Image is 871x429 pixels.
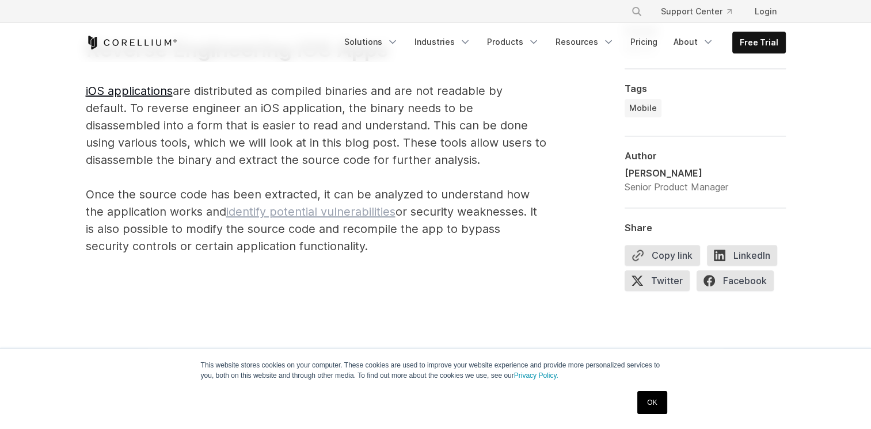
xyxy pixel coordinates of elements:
[637,391,667,414] a: OK
[625,99,661,117] a: Mobile
[226,205,395,219] a: identify potential vulnerabilities
[623,32,664,52] a: Pricing
[480,32,546,52] a: Products
[625,83,786,94] div: Tags
[625,180,728,194] div: Senior Product Manager
[652,1,741,22] a: Support Center
[617,1,786,22] div: Navigation Menu
[549,32,621,52] a: Resources
[629,102,657,114] span: Mobile
[337,32,786,53] div: Navigation Menu
[746,1,786,22] a: Login
[707,245,777,266] span: LinkedIn
[697,270,774,291] span: Facebook
[86,34,546,255] p: are distributed as compiled binaries and are not readable by default. To reverse engineer an iOS ...
[626,1,647,22] button: Search
[667,32,721,52] a: About
[697,270,781,296] a: Facebook
[625,222,786,233] div: Share
[201,360,671,381] p: This website stores cookies on your computer. These cookies are used to improve your website expe...
[86,84,173,98] a: iOS applications
[625,270,690,291] span: Twitter
[625,166,728,180] div: [PERSON_NAME]
[337,32,405,52] a: Solutions
[514,371,558,380] a: Privacy Policy.
[625,245,700,266] button: Copy link
[408,32,478,52] a: Industries
[733,32,785,53] a: Free Trial
[625,150,786,162] div: Author
[707,245,784,270] a: LinkedIn
[86,36,177,49] a: Corellium Home
[625,270,697,296] a: Twitter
